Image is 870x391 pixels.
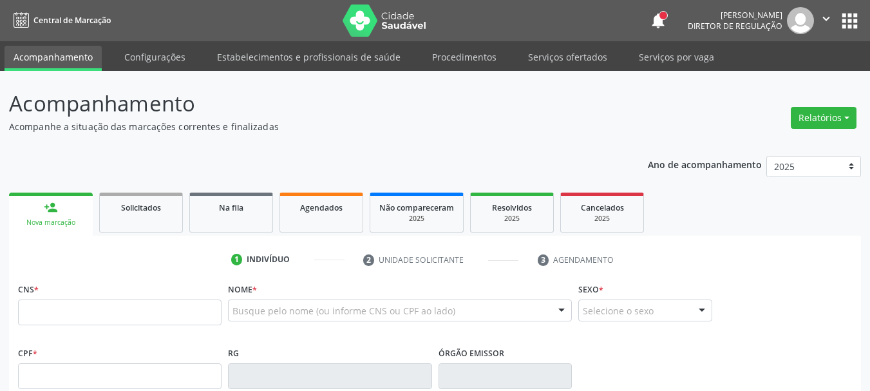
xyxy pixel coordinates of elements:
a: Acompanhamento [5,46,102,71]
span: Diretor de regulação [688,21,782,32]
a: Estabelecimentos e profissionais de saúde [208,46,410,68]
span: Solicitados [121,202,161,213]
label: RG [228,343,239,363]
button: Relatórios [791,107,856,129]
span: Cancelados [581,202,624,213]
button:  [814,7,838,34]
a: Configurações [115,46,194,68]
div: person_add [44,200,58,215]
label: CNS [18,280,39,300]
span: Agendados [300,202,343,213]
i:  [819,12,833,26]
div: Nova marcação [18,218,84,227]
label: Órgão emissor [439,343,504,363]
label: Nome [228,280,257,300]
span: Busque pelo nome (ou informe CNS ou CPF ao lado) [232,304,455,318]
span: Resolvidos [492,202,532,213]
a: Serviços ofertados [519,46,616,68]
div: 2025 [480,214,544,224]
p: Ano de acompanhamento [648,156,762,172]
button: notifications [649,12,667,30]
span: Central de Marcação [33,15,111,26]
span: Não compareceram [379,202,454,213]
div: 2025 [379,214,454,224]
div: 1 [231,254,243,265]
span: Selecione o sexo [583,304,654,318]
a: Procedimentos [423,46,506,68]
label: Sexo [578,280,603,300]
p: Acompanhamento [9,88,605,120]
div: 2025 [570,214,634,224]
span: Na fila [219,202,243,213]
p: Acompanhe a situação das marcações correntes e finalizadas [9,120,605,133]
button: apps [838,10,861,32]
a: Serviços por vaga [630,46,723,68]
img: img [787,7,814,34]
a: Central de Marcação [9,10,111,31]
div: Indivíduo [247,254,290,265]
div: [PERSON_NAME] [688,10,782,21]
